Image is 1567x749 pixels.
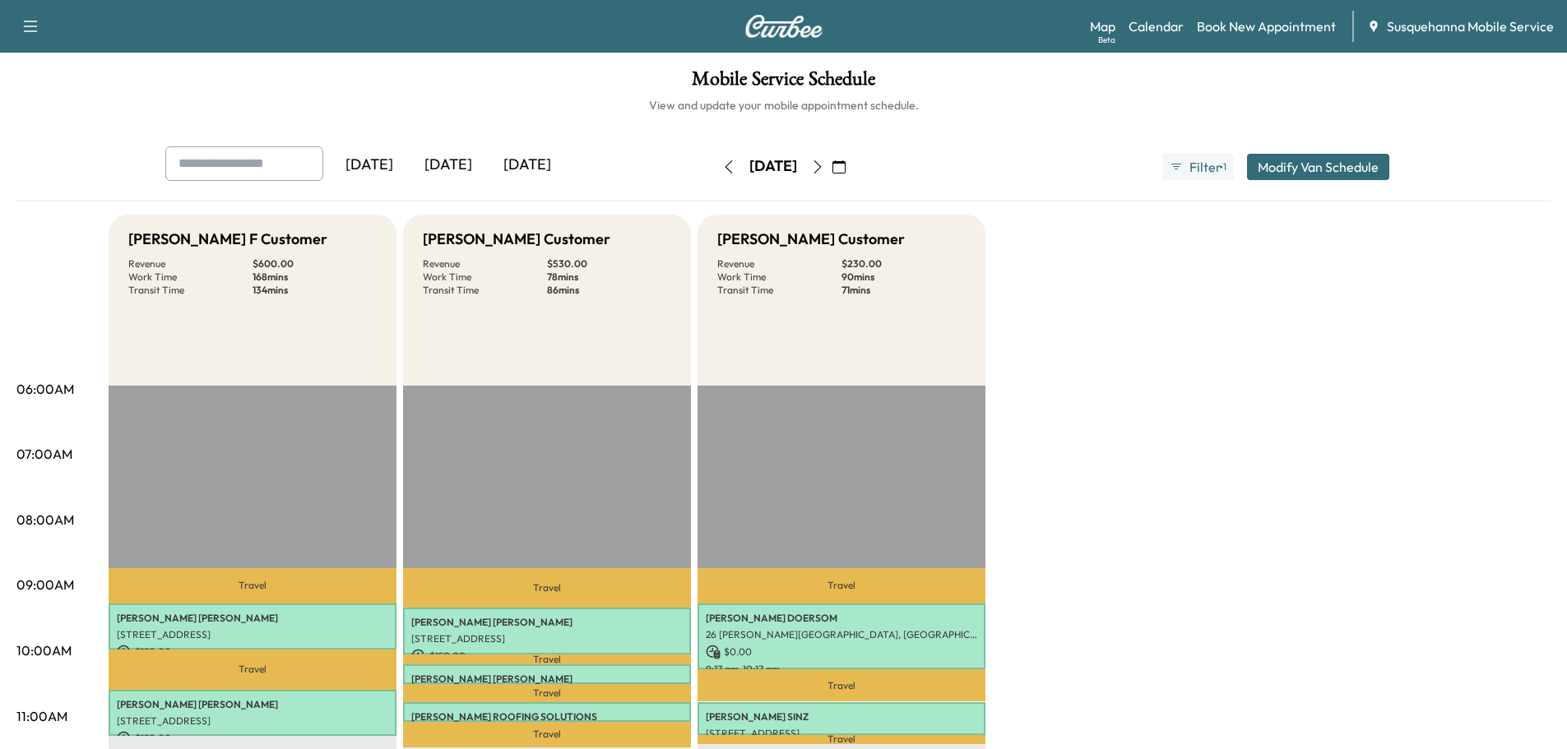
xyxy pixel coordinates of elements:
a: Book New Appointment [1197,16,1336,36]
p: $ 150.00 [411,649,683,663]
p: 08:00AM [16,510,74,529]
button: Modify Van Schedule [1247,154,1389,180]
p: Transit Time [128,284,253,297]
p: 06:00AM [16,379,74,399]
p: 9:17 am - 10:17 am [706,663,977,676]
div: [DATE] [749,156,797,177]
p: 09:00AM [16,575,74,594]
div: [DATE] [488,146,567,184]
span: Filter [1189,157,1219,177]
p: $ 530.00 [547,257,671,270]
p: Travel [109,650,396,689]
span: 1 [1223,160,1226,173]
p: Travel [698,568,985,603]
p: 07:00AM [16,444,72,464]
p: Travel [403,722,691,747]
p: 86 mins [547,284,671,297]
p: Travel [403,684,691,702]
p: 168 mins [253,270,377,284]
p: $ 230.00 [841,257,966,270]
h5: [PERSON_NAME] Customer [423,228,610,251]
p: Work Time [423,270,547,284]
div: [DATE] [409,146,488,184]
div: [DATE] [330,146,409,184]
p: Travel [403,654,691,664]
p: [STREET_ADDRESS] [706,727,977,740]
p: $ 600.00 [253,257,377,270]
p: [STREET_ADDRESS] [411,632,683,645]
h5: [PERSON_NAME] Customer [717,228,905,251]
p: 11:00AM [16,706,67,726]
p: [STREET_ADDRESS] [117,628,388,641]
p: Travel [698,669,985,701]
p: [PERSON_NAME] ROOFING SOLUTIONS [411,710,683,724]
p: [STREET_ADDRESS] [117,714,388,728]
a: MapBeta [1090,16,1115,36]
p: [PERSON_NAME] DOERSOM [706,612,977,625]
p: 10:00AM [16,640,72,660]
span: ● [1219,163,1222,171]
p: Transit Time [717,284,841,297]
button: Filter●1 [1162,154,1233,180]
p: Work Time [128,270,253,284]
p: [PERSON_NAME] [PERSON_NAME] [411,673,683,686]
p: 134 mins [253,284,377,297]
p: Travel [698,735,985,744]
p: Work Time [717,270,841,284]
span: Susquehanna Mobile Service [1387,16,1554,36]
p: Revenue [717,257,841,270]
p: [PERSON_NAME] [PERSON_NAME] [411,616,683,629]
p: 78 mins [547,270,671,284]
p: $ 150.00 [117,731,388,746]
p: 71 mins [841,284,966,297]
h6: View and update your mobile appointment schedule. [16,97,1551,113]
p: $ 150.00 [117,645,388,659]
div: Beta [1098,34,1115,46]
p: Revenue [128,257,253,270]
p: Travel [403,568,691,608]
p: 26 [PERSON_NAME][GEOGRAPHIC_DATA], [GEOGRAPHIC_DATA], [GEOGRAPHIC_DATA], [GEOGRAPHIC_DATA] [706,628,977,641]
p: [PERSON_NAME] [PERSON_NAME] [117,698,388,711]
p: [PERSON_NAME] [PERSON_NAME] [117,612,388,625]
h1: Mobile Service Schedule [16,69,1551,97]
img: Curbee Logo [744,15,823,38]
p: 90 mins [841,270,966,284]
p: Revenue [423,257,547,270]
h5: [PERSON_NAME] F Customer [128,228,327,251]
a: Calendar [1129,16,1184,36]
p: $ 0.00 [706,645,977,659]
p: [PERSON_NAME] SINZ [706,710,977,724]
p: Transit Time [423,284,547,297]
p: Travel [109,568,396,603]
